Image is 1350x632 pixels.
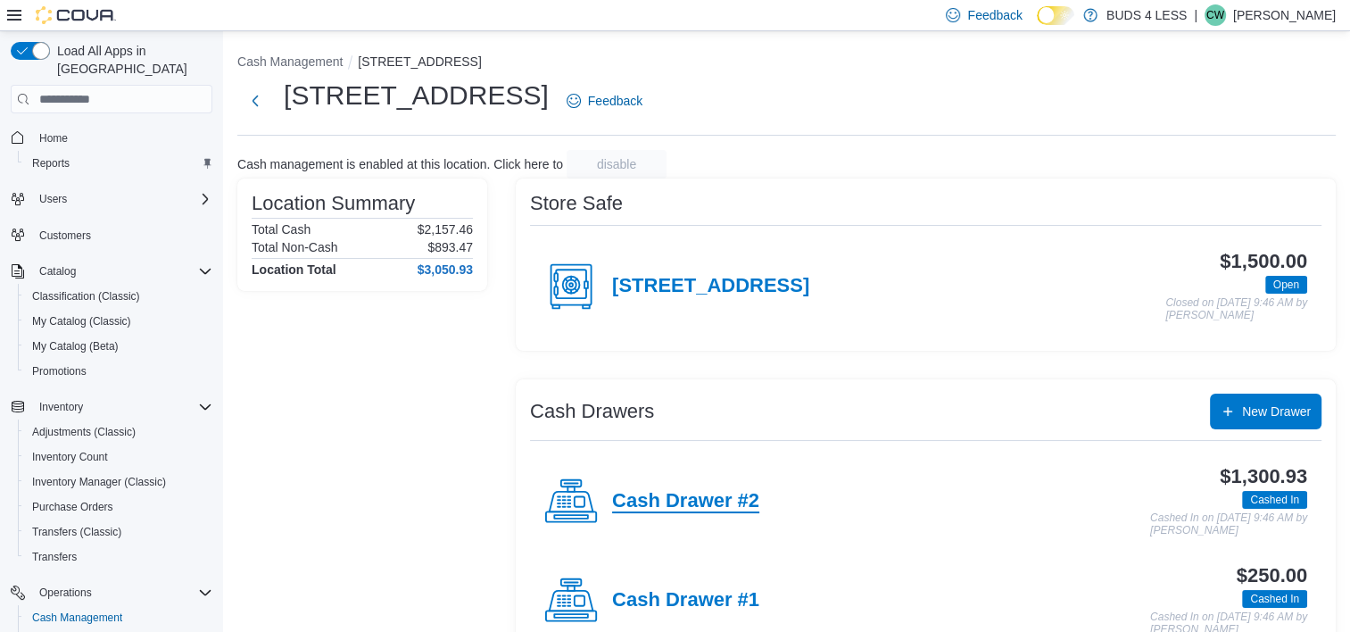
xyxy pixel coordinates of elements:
[25,521,212,543] span: Transfers (Classic)
[32,261,83,282] button: Catalog
[559,83,650,119] a: Feedback
[32,550,77,564] span: Transfers
[612,275,809,298] h4: [STREET_ADDRESS]
[567,150,667,179] button: disable
[25,311,138,332] a: My Catalog (Classic)
[32,225,98,246] a: Customers
[418,262,473,277] h4: $3,050.93
[18,359,219,384] button: Promotions
[4,187,219,212] button: Users
[39,400,83,414] span: Inventory
[252,262,336,277] h4: Location Total
[32,156,70,170] span: Reports
[1150,512,1307,536] p: Cashed In on [DATE] 9:46 AM by [PERSON_NAME]
[50,42,212,78] span: Load All Apps in [GEOGRAPHIC_DATA]
[32,525,121,539] span: Transfers (Classic)
[36,6,116,24] img: Cova
[32,500,113,514] span: Purchase Orders
[1265,276,1307,294] span: Open
[25,421,212,443] span: Adjustments (Classic)
[25,546,84,568] a: Transfers
[358,54,481,69] button: [STREET_ADDRESS]
[25,521,128,543] a: Transfers (Classic)
[25,361,94,382] a: Promotions
[32,224,212,246] span: Customers
[25,471,173,493] a: Inventory Manager (Classic)
[18,605,219,630] button: Cash Management
[252,193,415,214] h3: Location Summary
[237,53,1336,74] nav: An example of EuiBreadcrumbs
[32,188,74,210] button: Users
[252,222,311,237] h6: Total Cash
[530,193,623,214] h3: Store Safe
[25,311,212,332] span: My Catalog (Classic)
[1233,4,1336,26] p: [PERSON_NAME]
[612,490,759,513] h4: Cash Drawer #2
[32,261,212,282] span: Catalog
[1194,4,1197,26] p: |
[25,546,212,568] span: Transfers
[32,289,140,304] span: Classification (Classic)
[612,589,759,612] h4: Cash Drawer #1
[25,421,143,443] a: Adjustments (Classic)
[32,425,136,439] span: Adjustments (Classic)
[25,153,212,174] span: Reports
[1242,403,1311,420] span: New Drawer
[284,78,549,113] h1: [STREET_ADDRESS]
[237,54,343,69] button: Cash Management
[418,222,473,237] p: $2,157.46
[1106,4,1187,26] p: BUDS 4 LESS
[25,153,77,174] a: Reports
[967,6,1022,24] span: Feedback
[25,336,212,357] span: My Catalog (Beta)
[39,229,91,243] span: Customers
[1037,25,1038,26] span: Dark Mode
[1250,591,1299,607] span: Cashed In
[1205,4,1226,26] div: Cody Woods
[1273,277,1299,293] span: Open
[18,151,219,176] button: Reports
[1220,466,1307,487] h3: $1,300.93
[18,495,219,520] button: Purchase Orders
[39,264,76,279] span: Catalog
[32,582,99,603] button: Operations
[1165,297,1307,321] p: Closed on [DATE] 9:46 AM by [PERSON_NAME]
[237,83,273,119] button: Next
[18,284,219,309] button: Classification (Classic)
[18,334,219,359] button: My Catalog (Beta)
[32,475,166,489] span: Inventory Manager (Classic)
[32,128,75,149] a: Home
[18,470,219,495] button: Inventory Manager (Classic)
[18,420,219,445] button: Adjustments (Classic)
[427,240,473,254] p: $893.47
[1220,251,1307,272] h3: $1,500.00
[4,395,219,420] button: Inventory
[32,364,87,378] span: Promotions
[1242,590,1307,608] span: Cashed In
[25,471,212,493] span: Inventory Manager (Classic)
[32,396,212,418] span: Inventory
[4,580,219,605] button: Operations
[4,124,219,150] button: Home
[25,496,120,518] a: Purchase Orders
[18,520,219,545] button: Transfers (Classic)
[32,126,212,148] span: Home
[4,222,219,248] button: Customers
[25,446,212,468] span: Inventory Count
[18,445,219,470] button: Inventory Count
[32,339,119,353] span: My Catalog (Beta)
[39,131,68,146] span: Home
[25,607,129,628] a: Cash Management
[25,361,212,382] span: Promotions
[530,401,654,422] h3: Cash Drawers
[32,396,90,418] button: Inventory
[597,155,636,173] span: disable
[32,582,212,603] span: Operations
[32,314,131,328] span: My Catalog (Classic)
[18,545,219,570] button: Transfers
[39,192,67,206] span: Users
[25,286,147,307] a: Classification (Classic)
[25,446,115,468] a: Inventory Count
[1037,6,1074,25] input: Dark Mode
[32,188,212,210] span: Users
